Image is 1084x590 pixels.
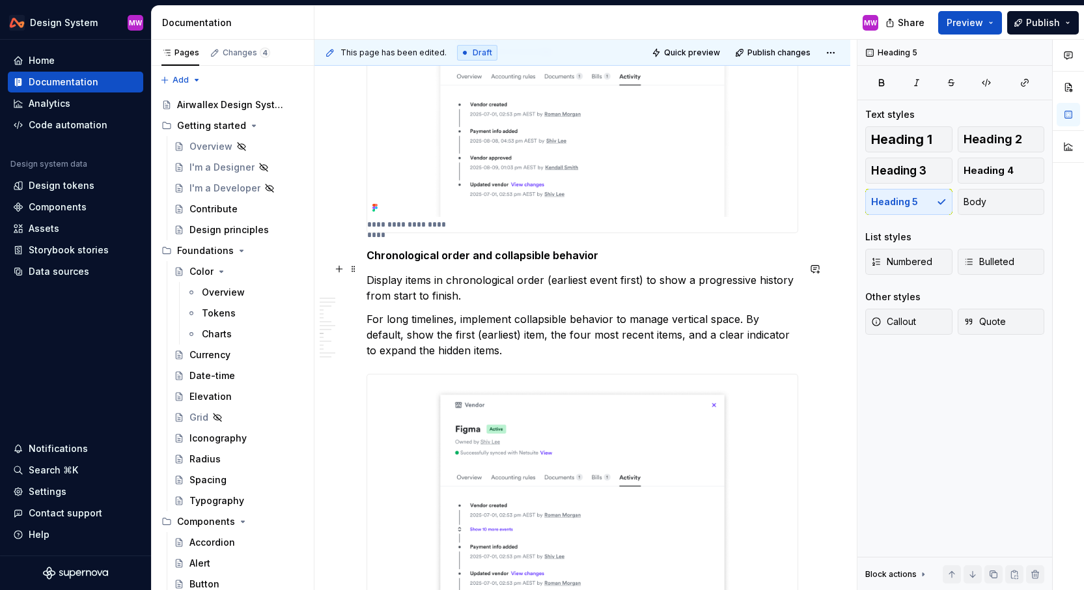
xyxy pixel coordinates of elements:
div: Components [177,515,235,528]
a: Assets [8,218,143,239]
span: Heading 4 [964,164,1014,177]
button: Design SystemMW [3,8,148,36]
div: Alert [189,557,210,570]
div: Getting started [156,115,309,136]
a: Contribute [169,199,309,219]
div: Other styles [865,290,921,303]
button: Help [8,524,143,545]
div: Assets [29,222,59,235]
div: Contact support [29,507,102,520]
div: Block actions [865,565,928,583]
span: Share [898,16,924,29]
button: Heading 3 [865,158,952,184]
div: Grid [189,411,208,424]
button: Numbered [865,249,952,275]
span: Quote [964,315,1006,328]
a: Data sources [8,261,143,282]
div: MW [129,18,142,28]
a: Overview [181,282,309,303]
a: Date-time [169,365,309,386]
a: Currency [169,344,309,365]
p: Display items in chronological order (earliest event first) to show a progressive history from st... [367,272,798,303]
div: I'm a Designer [189,161,255,174]
button: Contact support [8,503,143,524]
a: Accordion [169,532,309,553]
span: Draft [473,48,492,58]
div: Airwallex Design System [177,98,285,111]
div: Storybook stories [29,244,109,257]
a: Typography [169,490,309,511]
a: I'm a Developer [169,178,309,199]
a: Storybook stories [8,240,143,260]
div: Foundations [177,244,234,257]
span: Quick preview [664,48,720,58]
div: Getting started [177,119,246,132]
div: I'm a Developer [189,182,260,195]
a: Color [169,261,309,282]
button: Quick preview [648,44,726,62]
a: Iconography [169,428,309,449]
span: Heading 2 [964,133,1022,146]
a: Documentation [8,72,143,92]
span: Numbered [871,255,932,268]
div: Settings [29,485,66,498]
div: Charts [202,328,232,341]
div: Tokens [202,307,236,320]
button: Bulleted [958,249,1045,275]
a: Design tokens [8,175,143,196]
div: Home [29,54,55,67]
div: Documentation [29,76,98,89]
button: Body [958,189,1045,215]
button: Notifications [8,438,143,459]
div: Documentation [162,16,309,29]
div: Date-time [189,369,235,382]
div: Components [156,511,309,532]
span: Add [173,75,189,85]
span: Publish changes [747,48,811,58]
div: Foundations [156,240,309,261]
a: Radius [169,449,309,470]
strong: Chronological order and collapsible behavior [367,249,598,262]
button: Publish [1007,11,1079,35]
span: Publish [1026,16,1060,29]
div: Notifications [29,442,88,455]
div: Spacing [189,473,227,486]
svg: Supernova Logo [43,567,108,580]
div: List styles [865,231,911,244]
button: Publish changes [731,44,816,62]
span: Heading 3 [871,164,926,177]
button: Heading 1 [865,126,952,152]
a: Elevation [169,386,309,407]
button: Heading 2 [958,126,1045,152]
div: Analytics [29,97,70,110]
div: Search ⌘K [29,464,78,477]
a: I'm a Designer [169,157,309,178]
div: Text styles [865,108,915,121]
div: Block actions [865,569,917,580]
button: Search ⌘K [8,460,143,481]
a: Grid [169,407,309,428]
div: Overview [189,140,232,153]
div: Elevation [189,390,232,403]
span: Body [964,195,986,208]
div: Pages [161,48,199,58]
button: Callout [865,309,952,335]
button: Add [156,71,205,89]
div: Design tokens [29,179,94,192]
button: Preview [938,11,1002,35]
div: Color [189,265,214,278]
a: Alert [169,553,309,574]
button: Share [879,11,933,35]
button: Quote [958,309,1045,335]
a: Settings [8,481,143,502]
div: Components [29,201,87,214]
div: Accordion [189,536,235,549]
a: Charts [181,324,309,344]
span: 4 [260,48,270,58]
button: Heading 4 [958,158,1045,184]
img: 0733df7c-e17f-4421-95a9-ced236ef1ff0.png [9,15,25,31]
div: Iconography [189,432,247,445]
a: Home [8,50,143,71]
div: Overview [202,286,245,299]
span: Callout [871,315,916,328]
